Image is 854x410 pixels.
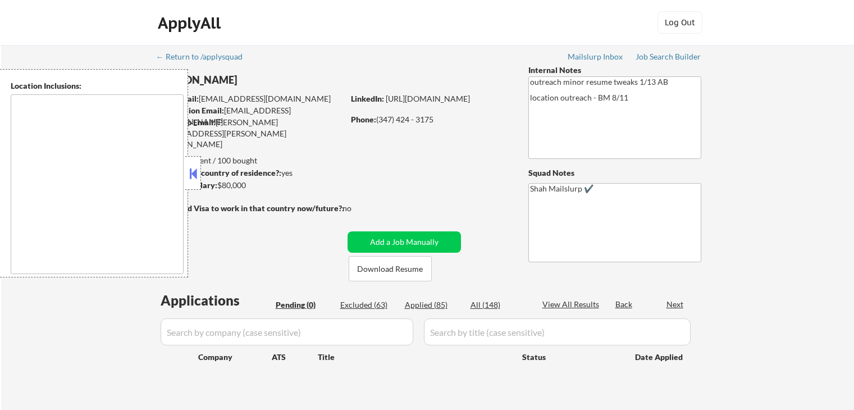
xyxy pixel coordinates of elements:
div: no [342,203,375,214]
input: Search by company (case sensitive) [161,318,413,345]
div: Mailslurp Inbox [568,53,624,61]
div: Applications [161,294,272,307]
a: [URL][DOMAIN_NAME] [386,94,470,103]
div: yes [157,167,340,179]
div: Job Search Builder [636,53,701,61]
div: 85 sent / 100 bought [157,155,344,166]
div: ApplyAll [158,13,224,33]
div: Applied (85) [405,299,461,311]
div: Pending (0) [276,299,332,311]
div: Title [318,352,512,363]
div: Squad Notes [528,167,701,179]
div: $80,000 [157,180,344,191]
div: View All Results [542,299,602,310]
div: [PERSON_NAME] [157,73,388,87]
div: Location Inclusions: [11,80,184,92]
div: (347) 424 - 3175 [351,114,510,125]
div: ATS [272,352,318,363]
strong: Phone: [351,115,376,124]
div: Company [198,352,272,363]
div: [EMAIL_ADDRESS][DOMAIN_NAME] [158,93,344,104]
div: Excluded (63) [340,299,396,311]
div: Next [666,299,684,310]
div: All (148) [471,299,527,311]
div: [PERSON_NAME][EMAIL_ADDRESS][PERSON_NAME][DOMAIN_NAME] [157,117,344,150]
div: [EMAIL_ADDRESS][DOMAIN_NAME] [158,105,344,127]
div: Status [522,347,619,367]
div: ← Return to /applysquad [156,53,253,61]
a: Mailslurp Inbox [568,52,624,63]
button: Log Out [657,11,702,34]
button: Download Resume [349,256,432,281]
strong: Will need Visa to work in that country now/future?: [157,203,344,213]
button: Add a Job Manually [348,231,461,253]
a: ← Return to /applysquad [156,52,253,63]
div: Back [615,299,633,310]
strong: Can work in country of residence?: [157,168,281,177]
div: Internal Notes [528,65,701,76]
div: Date Applied [635,352,684,363]
input: Search by title (case sensitive) [424,318,691,345]
strong: LinkedIn: [351,94,384,103]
